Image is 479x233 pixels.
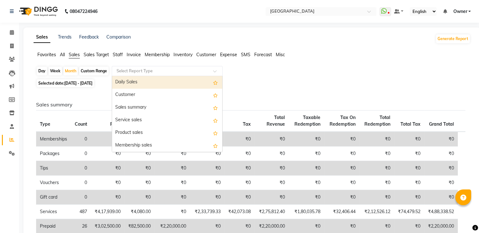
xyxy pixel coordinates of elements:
[359,132,394,146] td: ₹0
[36,161,71,176] td: Tips
[70,3,98,20] b: 08047224946
[91,190,124,205] td: ₹0
[91,146,124,161] td: ₹0
[124,176,154,190] td: ₹0
[254,52,272,57] span: Forecast
[124,161,154,176] td: ₹0
[424,146,458,161] td: ₹0
[84,52,109,57] span: Sales Target
[213,142,218,149] span: Add this report to Favorites List
[424,161,458,176] td: ₹0
[213,104,218,111] span: Add this report to Favorites List
[91,205,124,219] td: ₹4,17,939.00
[34,32,50,43] a: Sales
[429,121,454,127] span: Grand Total
[276,52,285,57] span: Misc
[124,190,154,205] td: ₹0
[324,205,359,219] td: ₹32,406.44
[324,176,359,190] td: ₹0
[255,161,288,176] td: ₹0
[79,67,109,75] div: Custom Range
[453,8,467,15] span: Owner
[359,161,394,176] td: ₹0
[324,161,359,176] td: ₹0
[213,129,218,137] span: Add this report to Favorites List
[71,190,91,205] td: 0
[69,52,80,57] span: Sales
[154,190,190,205] td: ₹0
[71,161,91,176] td: 0
[289,190,324,205] td: ₹0
[58,34,72,40] a: Trends
[394,205,424,219] td: ₹74,479.52
[436,34,470,43] button: Generate Report
[154,205,190,219] td: ₹0
[224,161,255,176] td: ₹0
[36,132,71,146] td: Memberships
[91,132,124,146] td: ₹0
[267,115,285,127] span: Total Revenue
[289,176,324,190] td: ₹0
[289,146,324,161] td: ₹0
[112,127,222,139] div: Product sales
[124,146,154,161] td: ₹0
[243,121,251,127] span: Tax
[294,115,320,127] span: Taxable Redemption
[241,52,250,57] span: SMS
[255,190,288,205] td: ₹0
[37,52,56,57] span: Favorites
[79,34,99,40] a: Feedback
[36,176,71,190] td: Vouchers
[190,176,224,190] td: ₹0
[424,205,458,219] td: ₹4,88,338.52
[71,132,91,146] td: 0
[71,146,91,161] td: 0
[324,132,359,146] td: ₹0
[106,34,131,40] a: Comparison
[213,79,218,86] span: Add this report to Favorites List
[359,146,394,161] td: ₹0
[124,205,154,219] td: ₹4,080.00
[112,139,222,152] div: Membership sales
[224,176,255,190] td: ₹0
[40,121,50,127] span: Type
[400,121,420,127] span: Total Tax
[190,161,224,176] td: ₹0
[112,114,222,127] div: Service sales
[289,132,324,146] td: ₹0
[394,132,424,146] td: ₹0
[154,161,190,176] td: ₹0
[190,205,224,219] td: ₹2,33,739.33
[127,52,141,57] span: Invoice
[48,67,62,75] div: Week
[190,190,224,205] td: ₹0
[112,76,223,152] ng-dropdown-panel: Options list
[112,101,222,114] div: Sales summary
[112,76,222,89] div: Daily Sales
[36,205,71,219] td: Services
[190,146,224,161] td: ₹0
[154,176,190,190] td: ₹0
[255,176,288,190] td: ₹0
[37,67,47,75] div: Day
[424,190,458,205] td: ₹0
[394,161,424,176] td: ₹0
[359,190,394,205] td: ₹0
[36,102,465,108] h6: Sales summary
[64,81,92,86] span: [DATE] - [DATE]
[75,121,87,127] span: Count
[91,176,124,190] td: ₹0
[255,146,288,161] td: ₹0
[394,176,424,190] td: ₹0
[424,132,458,146] td: ₹0
[154,146,190,161] td: ₹0
[213,116,218,124] span: Add this report to Favorites List
[91,161,124,176] td: ₹0
[16,3,60,20] img: logo
[37,79,94,87] span: Selected date:
[173,52,192,57] span: Inventory
[71,176,91,190] td: 0
[394,146,424,161] td: ₹0
[63,67,78,75] div: Month
[112,89,222,101] div: Customer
